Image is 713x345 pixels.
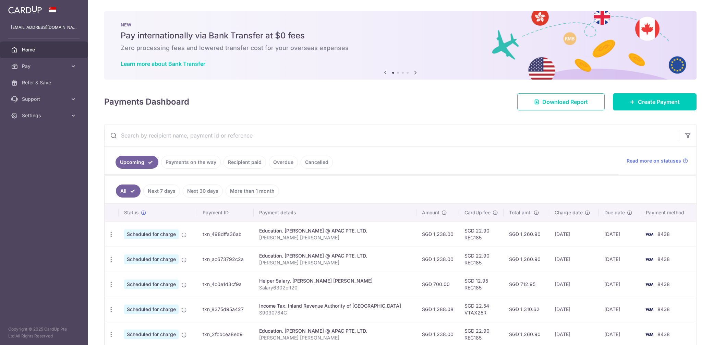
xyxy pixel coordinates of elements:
[422,209,439,216] span: Amount
[301,156,333,169] a: Cancelled
[197,222,254,247] td: txn_498dffa36ab
[642,280,656,288] img: Bank Card
[542,98,588,106] span: Download Report
[183,185,223,198] a: Next 30 days
[642,305,656,313] img: Bank Card
[549,272,599,297] td: [DATE]
[121,22,680,27] p: NEW
[105,124,680,146] input: Search by recipient name, payment id or reference
[599,247,640,272] td: [DATE]
[124,209,139,216] span: Status
[259,227,411,234] div: Education. [PERSON_NAME] @ APAC PTE. LTD.
[259,302,411,309] div: Income Tax. Inland Revenue Authority of [GEOGRAPHIC_DATA]
[259,334,411,341] p: [PERSON_NAME] [PERSON_NAME]
[197,247,254,272] td: txn_ac673792c2a
[416,247,459,272] td: SGD 1,238.00
[104,96,189,108] h4: Payments Dashboard
[638,98,680,106] span: Create Payment
[223,156,266,169] a: Recipient paid
[416,222,459,247] td: SGD 1,238.00
[254,204,416,222] th: Payment details
[8,5,42,14] img: CardUp
[22,112,67,119] span: Settings
[504,222,549,247] td: SGD 1,260.90
[121,60,205,67] a: Learn more about Bank Transfer
[11,24,77,31] p: [EMAIL_ADDRESS][DOMAIN_NAME]
[599,297,640,322] td: [DATE]
[143,185,180,198] a: Next 7 days
[549,222,599,247] td: [DATE]
[259,234,411,241] p: [PERSON_NAME] [PERSON_NAME]
[549,247,599,272] td: [DATE]
[124,279,179,289] span: Scheduled for charge
[657,331,670,337] span: 8438
[459,222,504,247] td: SGD 22.90 REC185
[599,272,640,297] td: [DATE]
[657,256,670,262] span: 8438
[259,259,411,266] p: [PERSON_NAME] [PERSON_NAME]
[124,305,179,314] span: Scheduled for charge
[657,231,670,237] span: 8438
[22,46,67,53] span: Home
[640,204,696,222] th: Payment method
[124,330,179,339] span: Scheduled for charge
[226,185,279,198] a: More than 1 month
[161,156,221,169] a: Payments on the way
[459,272,504,297] td: SGD 12.95 REC185
[517,93,605,110] a: Download Report
[116,156,158,169] a: Upcoming
[124,254,179,264] span: Scheduled for charge
[22,79,67,86] span: Refer & Save
[627,157,688,164] a: Read more on statuses
[459,297,504,322] td: SGD 22.54 VTAX25R
[197,272,254,297] td: txn_4c0e1d3cf9a
[599,222,640,247] td: [DATE]
[259,284,411,291] p: Salary6302off20
[459,247,504,272] td: SGD 22.90 REC185
[269,156,298,169] a: Overdue
[549,297,599,322] td: [DATE]
[555,209,583,216] span: Charge date
[642,255,656,263] img: Bank Card
[509,209,532,216] span: Total amt.
[416,272,459,297] td: SGD 700.00
[657,281,670,287] span: 8438
[642,230,656,238] img: Bank Card
[613,93,697,110] a: Create Payment
[504,247,549,272] td: SGD 1,260.90
[197,204,254,222] th: Payment ID
[259,328,411,334] div: Education. [PERSON_NAME] @ APAC PTE. LTD.
[504,272,549,297] td: SGD 712.95
[22,63,67,70] span: Pay
[259,252,411,259] div: Education. [PERSON_NAME] @ APAC PTE. LTD.
[259,309,411,316] p: S9030784C
[104,11,697,80] img: Bank transfer banner
[121,44,680,52] h6: Zero processing fees and lowered transfer cost for your overseas expenses
[657,306,670,312] span: 8438
[22,96,67,103] span: Support
[121,30,680,41] h5: Pay internationally via Bank Transfer at $0 fees
[504,297,549,322] td: SGD 1,310.62
[116,185,141,198] a: All
[416,297,459,322] td: SGD 1,288.08
[627,157,681,164] span: Read more on statuses
[464,209,491,216] span: CardUp fee
[642,330,656,338] img: Bank Card
[604,209,625,216] span: Due date
[197,297,254,322] td: txn_8375d95a427
[124,229,179,239] span: Scheduled for charge
[259,277,411,284] div: Helper Salary. [PERSON_NAME] [PERSON_NAME]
